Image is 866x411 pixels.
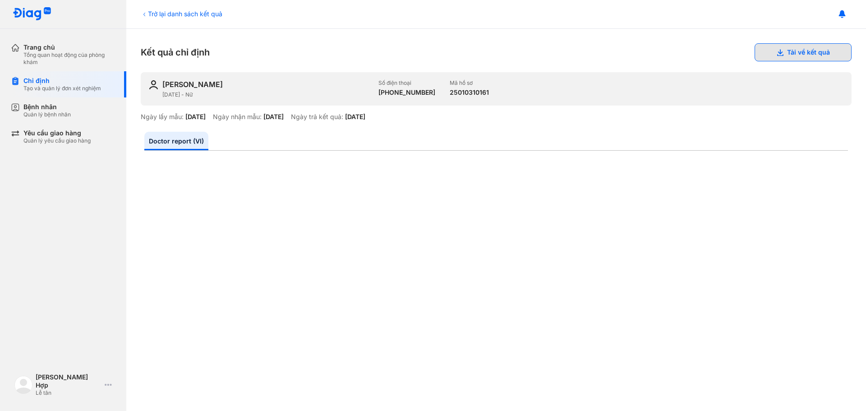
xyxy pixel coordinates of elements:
[23,51,115,66] div: Tổng quan hoạt động của phòng khám
[23,85,101,92] div: Tạo và quản lý đơn xét nghiệm
[23,77,101,85] div: Chỉ định
[345,113,365,121] div: [DATE]
[162,91,371,98] div: [DATE] - Nữ
[36,389,101,397] div: Lễ tân
[144,132,208,150] a: Doctor report (VI)
[141,113,184,121] div: Ngày lấy mẫu:
[450,79,489,87] div: Mã hồ sơ
[36,373,101,389] div: [PERSON_NAME] Hợp
[23,129,91,137] div: Yêu cầu giao hàng
[185,113,206,121] div: [DATE]
[148,79,159,90] img: user-icon
[378,79,435,87] div: Số điện thoại
[291,113,343,121] div: Ngày trả kết quả:
[23,43,115,51] div: Trang chủ
[141,43,852,61] div: Kết quả chỉ định
[141,9,222,18] div: Trở lại danh sách kết quả
[213,113,262,121] div: Ngày nhận mẫu:
[450,88,489,97] div: 25010310161
[14,376,32,394] img: logo
[23,111,71,118] div: Quản lý bệnh nhân
[755,43,852,61] button: Tải về kết quả
[378,88,435,97] div: [PHONE_NUMBER]
[162,79,223,89] div: [PERSON_NAME]
[23,103,71,111] div: Bệnh nhân
[13,7,51,21] img: logo
[23,137,91,144] div: Quản lý yêu cầu giao hàng
[263,113,284,121] div: [DATE]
